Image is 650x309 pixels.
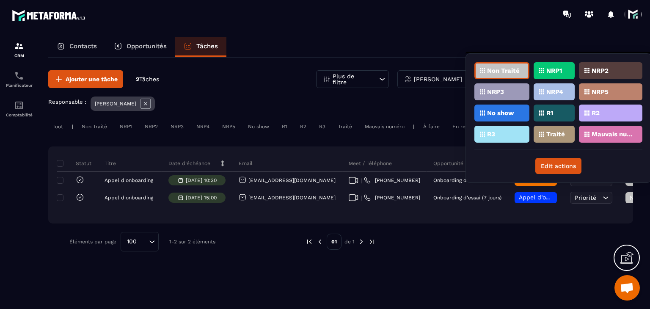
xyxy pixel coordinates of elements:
[14,71,24,81] img: scheduler
[361,195,362,201] span: |
[95,101,136,107] p: [PERSON_NAME]
[358,238,365,246] img: next
[66,75,118,83] span: Ajouter une tâche
[121,232,159,251] div: Search for option
[2,83,36,88] p: Planificateur
[315,121,330,132] div: R3
[333,73,370,85] p: Plus de filtre
[175,37,226,57] a: Tâches
[169,239,215,245] p: 1-2 sur 2 éléments
[244,121,273,132] div: No show
[592,110,600,116] p: R2
[306,238,313,246] img: prev
[239,160,253,167] p: Email
[2,53,36,58] p: CRM
[546,131,565,137] p: Traité
[2,35,36,64] a: formationformationCRM
[77,121,111,132] div: Non Traité
[364,177,420,184] a: [PHONE_NUMBER]
[168,160,210,167] p: Date d’échéance
[334,121,356,132] div: Traité
[592,131,633,137] p: Mauvais numéro
[614,275,640,301] div: Ouvrir le chat
[192,121,214,132] div: NRP4
[575,194,596,201] span: Priorité
[414,76,462,82] p: [PERSON_NAME]
[519,194,599,201] span: Appel d’onboarding planifié
[327,234,342,250] p: 01
[105,195,153,201] p: Appel d'onboarding
[413,124,415,130] p: |
[69,239,116,245] p: Éléments par page
[487,110,514,116] p: No show
[218,121,240,132] div: NRP5
[296,121,311,132] div: R2
[433,160,463,167] p: Opportunité
[140,121,162,132] div: NRP2
[487,131,495,137] p: R3
[186,177,217,183] p: [DATE] 10:30
[487,89,504,95] p: NRP3
[105,37,175,57] a: Opportunités
[2,64,36,94] a: schedulerschedulerPlanificateur
[349,160,392,167] p: Meet / Téléphone
[48,121,67,132] div: Tout
[69,42,97,50] p: Contacts
[72,124,73,130] p: |
[368,238,376,246] img: next
[14,100,24,110] img: accountant
[2,94,36,124] a: accountantaccountantComptabilité
[546,110,553,116] p: R1
[592,89,609,95] p: NRP5
[344,238,355,245] p: de 1
[364,194,420,201] a: [PHONE_NUMBER]
[196,42,218,50] p: Tâches
[127,42,167,50] p: Opportunités
[166,121,188,132] div: NRP3
[139,76,159,83] span: Tâches
[361,121,409,132] div: Mauvais numéro
[124,237,140,246] span: 100
[592,68,609,74] p: NRP2
[105,160,116,167] p: Titre
[316,238,324,246] img: prev
[59,160,91,167] p: Statut
[419,121,444,132] div: À faire
[186,195,217,201] p: [DATE] 15:00
[48,37,105,57] a: Contacts
[278,121,292,132] div: R1
[361,177,362,184] span: |
[487,68,520,74] p: Non Traité
[48,70,123,88] button: Ajouter une tâche
[433,177,501,183] p: Onboarding d'essai (7 jours)
[48,99,86,105] p: Responsable :
[546,68,562,74] p: NRP1
[546,89,563,95] p: NRP4
[140,237,147,246] input: Search for option
[105,177,153,183] p: Appel d'onboarding
[12,8,88,23] img: logo
[433,195,501,201] p: Onboarding d'essai (7 jours)
[448,121,480,132] div: En retard
[116,121,136,132] div: NRP1
[14,41,24,51] img: formation
[2,113,36,117] p: Comptabilité
[535,158,581,174] button: Edit actions
[136,75,159,83] p: 2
